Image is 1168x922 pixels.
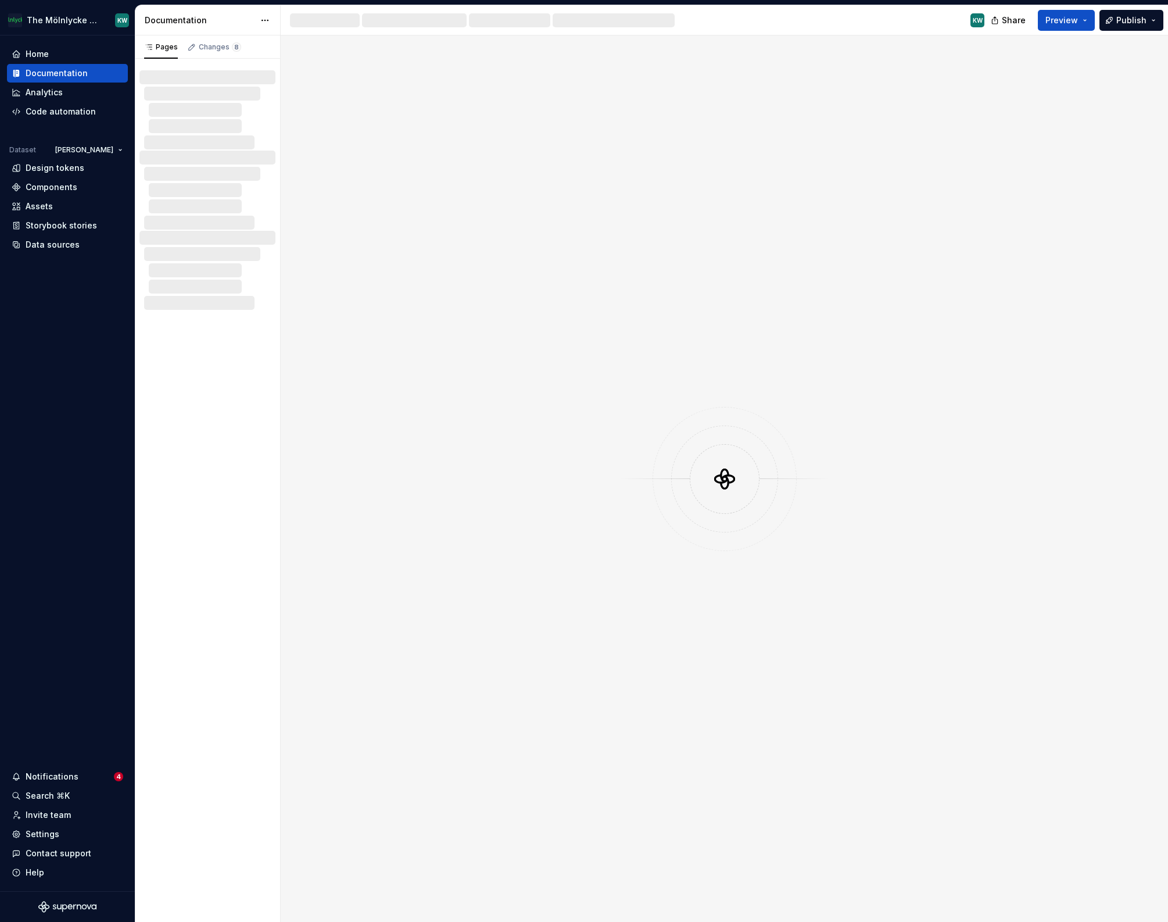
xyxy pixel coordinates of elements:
[26,106,96,117] div: Code automation
[2,8,132,33] button: The Mölnlycke ExperienceKW
[50,142,128,158] button: [PERSON_NAME]
[985,10,1033,31] button: Share
[26,867,44,878] div: Help
[1045,15,1078,26] span: Preview
[7,45,128,63] a: Home
[7,216,128,235] a: Storybook stories
[9,145,36,155] div: Dataset
[114,772,123,781] span: 4
[7,64,128,83] a: Documentation
[7,844,128,863] button: Contact support
[7,825,128,844] a: Settings
[1002,15,1026,26] span: Share
[26,828,59,840] div: Settings
[117,16,127,25] div: KW
[26,809,71,821] div: Invite team
[7,767,128,786] button: Notifications4
[26,848,91,859] div: Contact support
[7,197,128,216] a: Assets
[26,87,63,98] div: Analytics
[1116,15,1146,26] span: Publish
[55,145,113,155] span: [PERSON_NAME]
[26,162,84,174] div: Design tokens
[7,159,128,177] a: Design tokens
[7,863,128,882] button: Help
[26,48,49,60] div: Home
[26,790,70,802] div: Search ⌘K
[8,13,22,27] img: 91fb9bbd-befe-470e-ae9b-8b56c3f0f44a.png
[38,901,96,913] svg: Supernova Logo
[7,806,128,824] a: Invite team
[973,16,983,25] div: KW
[26,201,53,212] div: Assets
[7,102,128,121] a: Code automation
[1038,10,1095,31] button: Preview
[199,42,241,52] div: Changes
[1099,10,1163,31] button: Publish
[7,235,128,254] a: Data sources
[144,42,178,52] div: Pages
[7,83,128,102] a: Analytics
[27,15,101,26] div: The Mölnlycke Experience
[145,15,255,26] div: Documentation
[26,220,97,231] div: Storybook stories
[26,67,88,79] div: Documentation
[26,239,80,251] div: Data sources
[7,178,128,196] a: Components
[7,787,128,805] button: Search ⌘K
[26,771,78,782] div: Notifications
[232,42,241,52] span: 8
[26,181,77,193] div: Components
